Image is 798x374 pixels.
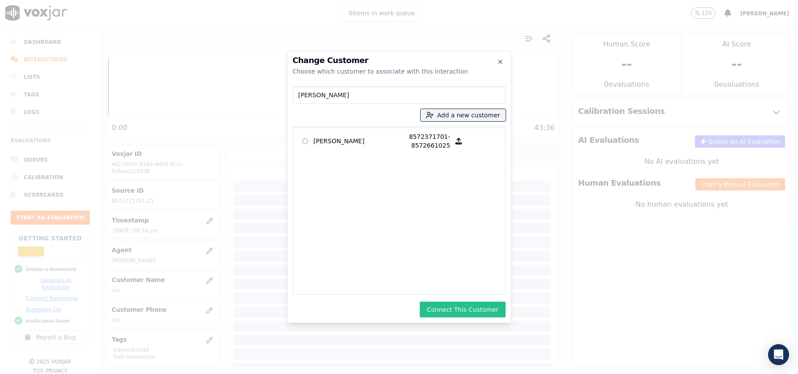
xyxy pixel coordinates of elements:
[421,109,506,121] button: Add a new customer
[314,132,382,150] p: [PERSON_NAME]
[382,132,450,150] p: 8572371701-8572661025
[768,344,789,365] div: Open Intercom Messenger
[420,302,505,318] button: Connect This Customer
[293,86,506,104] input: Search Customers
[293,56,506,64] h2: Change Customer
[302,138,308,144] input: [PERSON_NAME] 8572371701-8572661025
[450,132,468,150] button: [PERSON_NAME] 8572371701-8572661025
[293,67,506,76] div: Choose which customer to associate with this interaction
